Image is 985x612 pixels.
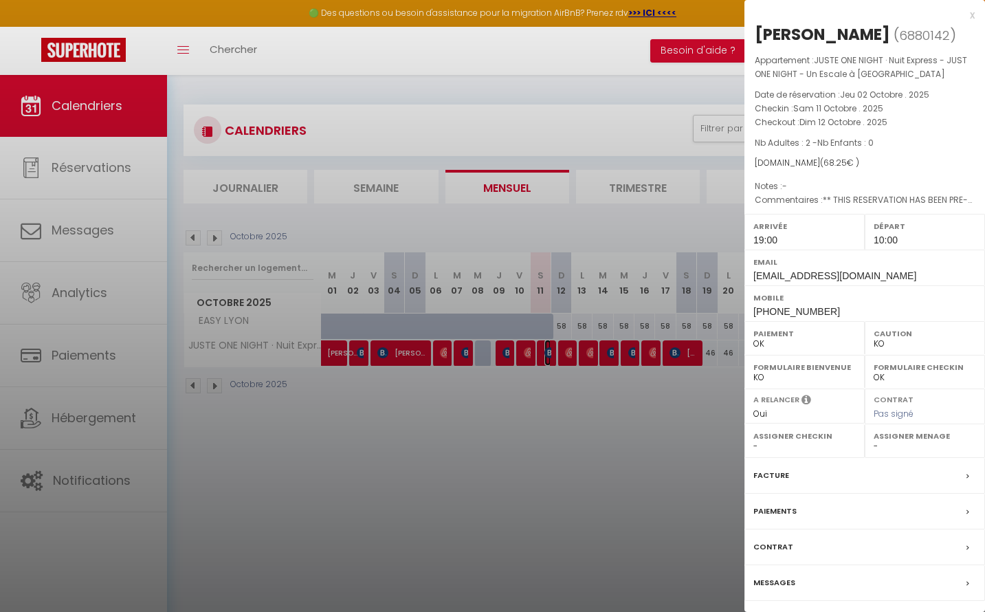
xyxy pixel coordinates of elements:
[755,54,967,80] span: JUSTE ONE NIGHT · Nuit Express - JUST ONE NIGHT - Un Escale à [GEOGRAPHIC_DATA]
[874,234,898,245] span: 10:00
[874,219,976,233] label: Départ
[755,157,975,170] div: [DOMAIN_NAME]
[874,327,976,340] label: Caution
[753,394,799,406] label: A relancer
[782,180,787,192] span: -
[755,179,975,193] p: Notes :
[753,255,976,269] label: Email
[793,102,883,114] span: Sam 11 Octobre . 2025
[755,23,890,45] div: [PERSON_NAME]
[753,306,840,317] span: [PHONE_NUMBER]
[899,27,950,44] span: 6880142
[840,89,929,100] span: Jeu 02 Octobre . 2025
[753,540,793,554] label: Contrat
[753,327,856,340] label: Paiement
[753,219,856,233] label: Arrivée
[799,116,887,128] span: Dim 12 Octobre . 2025
[755,193,975,207] p: Commentaires :
[753,234,777,245] span: 19:00
[817,137,874,149] span: Nb Enfants : 0
[753,360,856,374] label: Formulaire Bienvenue
[820,157,859,168] span: ( € )
[744,7,975,23] div: x
[755,54,975,81] p: Appartement :
[753,576,795,590] label: Messages
[801,394,811,409] i: Sélectionner OUI si vous souhaiter envoyer les séquences de messages post-checkout
[874,429,976,443] label: Assigner Menage
[753,270,916,281] span: [EMAIL_ADDRESS][DOMAIN_NAME]
[753,291,976,305] label: Mobile
[874,408,914,419] span: Pas signé
[753,429,856,443] label: Assigner Checkin
[894,25,956,45] span: ( )
[874,394,914,403] label: Contrat
[755,137,874,149] span: Nb Adultes : 2 -
[755,102,975,116] p: Checkin :
[823,157,847,168] span: 68.25
[753,468,789,483] label: Facture
[755,88,975,102] p: Date de réservation :
[755,116,975,129] p: Checkout :
[753,504,797,518] label: Paiements
[874,360,976,374] label: Formulaire Checkin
